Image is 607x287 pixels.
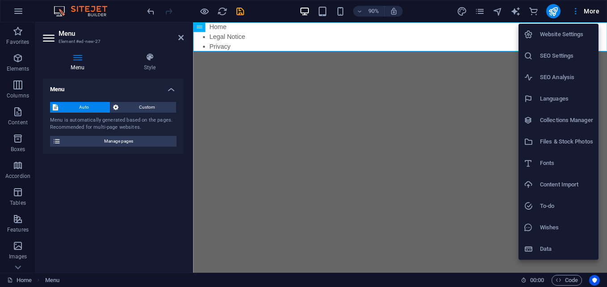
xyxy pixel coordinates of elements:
[540,158,593,169] h6: Fonts
[540,29,593,40] h6: Website Settings
[540,222,593,233] h6: Wishes
[540,201,593,211] h6: To-do
[540,115,593,126] h6: Collections Manager
[540,244,593,254] h6: Data
[540,72,593,83] h6: SEO Analysis
[540,93,593,104] h6: Languages
[540,136,593,147] h6: Files & Stock Photos
[540,179,593,190] h6: Content Import
[540,51,593,61] h6: SEO Settings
